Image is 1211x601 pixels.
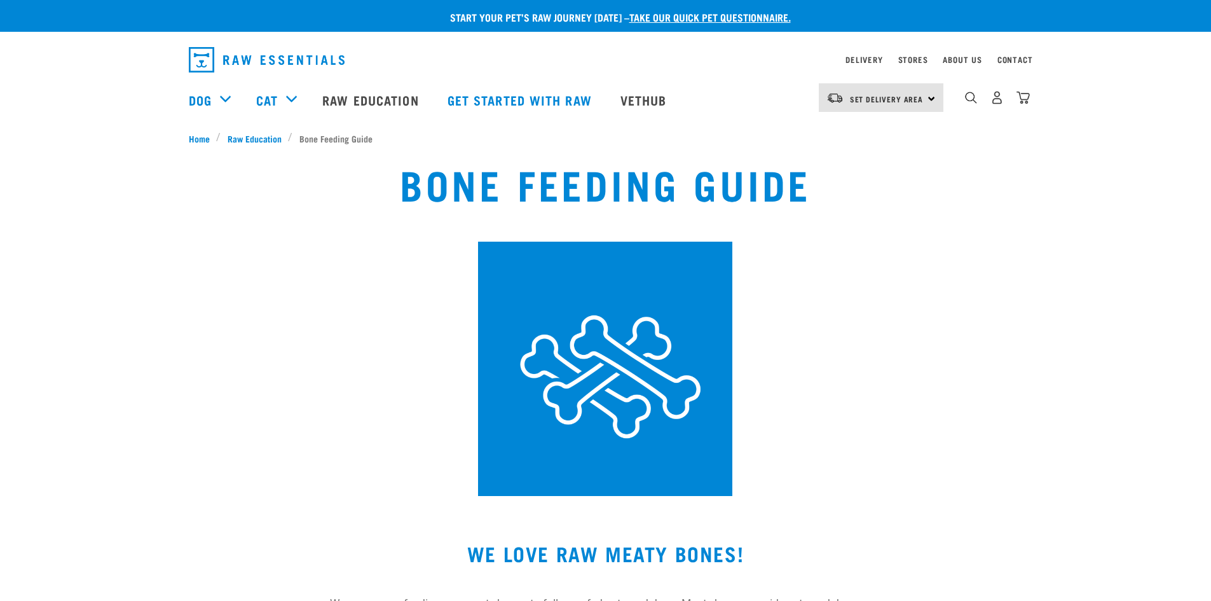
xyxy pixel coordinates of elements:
[898,57,928,62] a: Stores
[189,47,345,73] img: Raw Essentials Logo
[228,132,282,145] span: Raw Education
[435,74,608,125] a: Get started with Raw
[1016,91,1030,104] img: home-icon@2x.png
[850,97,924,101] span: Set Delivery Area
[189,132,217,145] a: Home
[179,42,1033,78] nav: dropdown navigation
[990,91,1004,104] img: user.png
[189,542,1023,565] h2: WE LOVE RAW MEATY BONES!
[826,92,844,104] img: van-moving.png
[943,57,982,62] a: About Us
[997,57,1033,62] a: Contact
[845,57,882,62] a: Delivery
[629,14,791,20] a: take our quick pet questionnaire.
[400,160,811,206] h1: Bone Feeding Guide
[608,74,683,125] a: Vethub
[189,132,210,145] span: Home
[478,242,732,496] img: 6.png
[189,132,1023,145] nav: breadcrumbs
[310,74,434,125] a: Raw Education
[221,132,288,145] a: Raw Education
[256,90,278,109] a: Cat
[189,90,212,109] a: Dog
[965,92,977,104] img: home-icon-1@2x.png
